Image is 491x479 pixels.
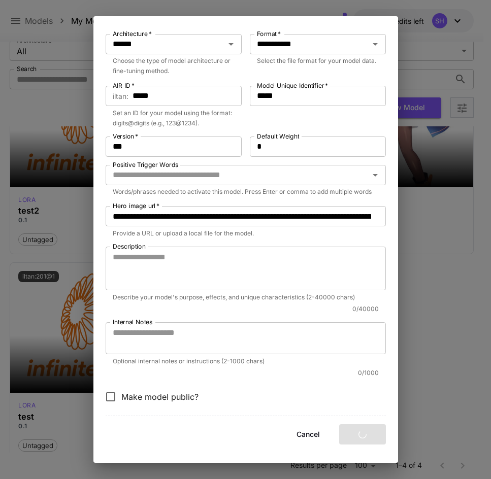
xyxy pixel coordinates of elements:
button: Open [224,37,238,51]
button: Cancel [285,424,331,445]
p: Select the file format for your model data. [257,56,379,66]
span: Make model public? [121,391,199,403]
label: Hero image url [113,201,159,210]
p: Words/phrases needed to activate this model. Press Enter or comma to add multiple words [113,187,379,197]
p: Optional internal notes or instructions (2-1000 chars) [113,356,379,366]
label: AIR ID [113,81,135,90]
button: Open [368,37,382,51]
p: Set an ID for your model using the format: digits@digits (e.g., 123@1234). [113,108,235,128]
p: Choose the type of model architecture or fine-tuning method. [113,56,235,76]
p: 0 / 40000 [106,304,379,314]
label: Format [257,29,281,38]
button: Open [368,168,382,182]
p: Describe your model's purpose, effects, and unique characteristics (2-40000 chars) [113,292,379,302]
label: Description [113,242,146,251]
label: Architecture [113,29,152,38]
p: 0 / 1000 [106,368,379,378]
label: Model Unique Identifier [257,81,328,90]
span: iltan : [113,90,128,102]
label: Version [113,132,138,141]
label: Default Weight [257,132,299,141]
p: Provide a URL or upload a local file for the model. [113,228,379,238]
label: Positive Trigger Words [113,160,178,169]
label: Internal Notes [113,318,152,326]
